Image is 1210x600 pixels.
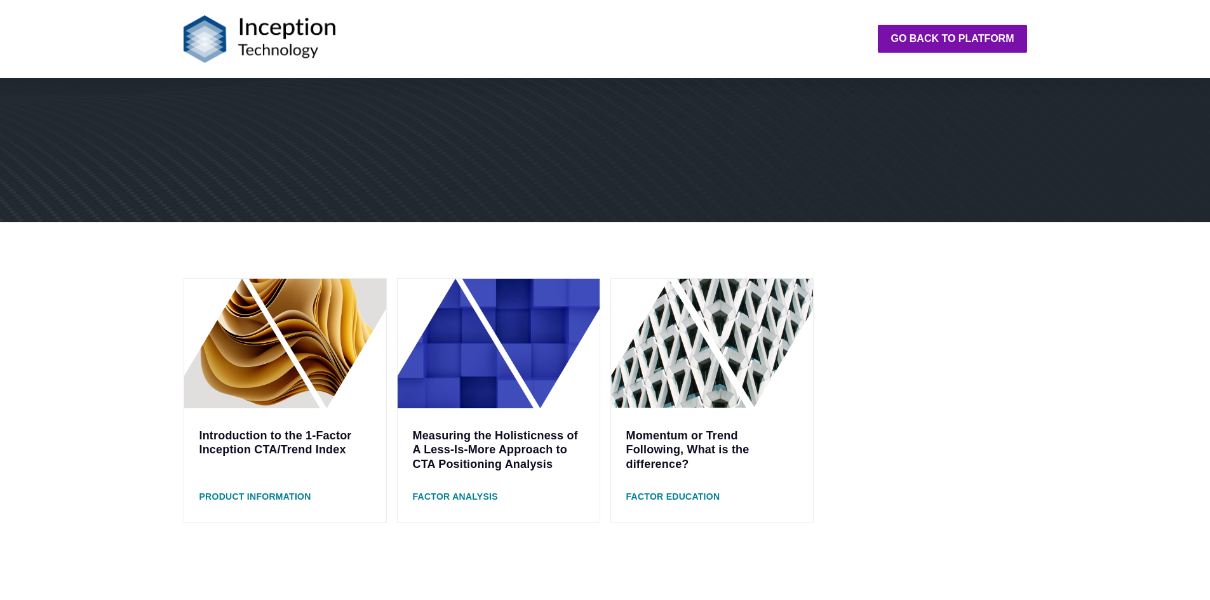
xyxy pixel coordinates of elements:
[626,491,720,502] span: Factor Education
[184,15,336,63] img: Logo
[398,279,600,408] img: Less Is More
[199,429,352,457] a: Introduction to the 1-Factor Inception CTA/Trend Index
[878,25,1026,53] a: Go back to platform
[611,279,813,408] img: Momentum and Trend Following
[891,33,1014,44] strong: Go back to platform
[413,491,498,502] span: Factor Analysis
[626,429,750,470] a: Momentum or Trend Following, What is the difference?
[413,429,578,470] a: Measuring the Holisticness of A Less-Is-More Approach to CTA Positioning Analysis
[184,279,386,408] img: Product Information
[199,491,311,502] span: Product Information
